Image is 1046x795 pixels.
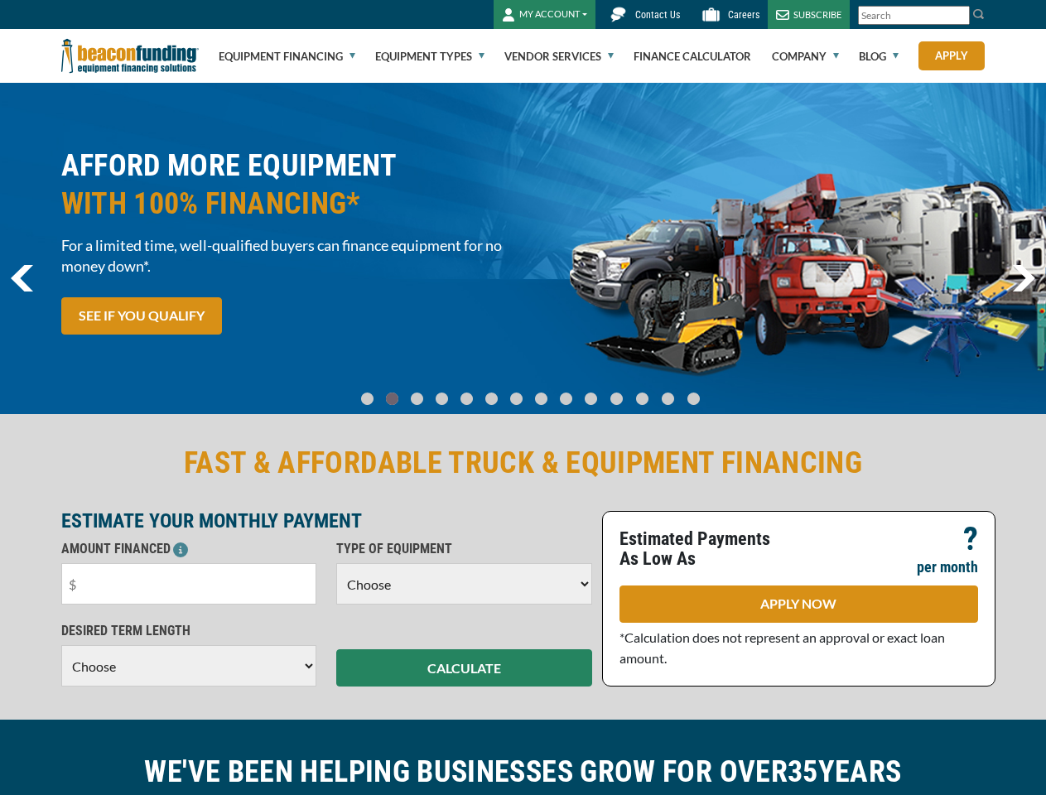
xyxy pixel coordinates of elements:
h2: AFFORD MORE EQUIPMENT [61,147,513,223]
a: Apply [918,41,985,70]
span: Contact Us [635,9,680,21]
a: Blog [859,30,899,83]
span: WITH 100% FINANCING* [61,185,513,223]
p: Estimated Payments As Low As [619,529,789,569]
a: Go To Slide 10 [606,392,627,406]
a: APPLY NOW [619,585,978,623]
input: $ [61,563,317,605]
p: ESTIMATE YOUR MONTHLY PAYMENT [61,511,592,531]
img: Left Navigator [11,265,33,291]
a: Company [772,30,839,83]
p: DESIRED TERM LENGTH [61,621,317,641]
a: Go To Slide 3 [432,392,452,406]
a: Equipment Types [375,30,484,83]
a: SEE IF YOU QUALIFY [61,297,222,335]
a: Go To Slide 9 [581,392,601,406]
a: Clear search text [952,9,966,22]
a: Go To Slide 8 [557,392,576,406]
img: Right Navigator [1012,265,1035,291]
a: Go To Slide 11 [632,392,653,406]
h2: FAST & AFFORDABLE TRUCK & EQUIPMENT FINANCING [61,444,986,482]
p: AMOUNT FINANCED [61,539,317,559]
a: Go To Slide 4 [457,392,477,406]
a: Vendor Services [504,30,614,83]
span: Careers [728,9,759,21]
span: *Calculation does not represent an approval or exact loan amount. [619,629,945,666]
a: Go To Slide 0 [358,392,378,406]
img: Beacon Funding Corporation logo [61,29,199,83]
h2: WE'VE BEEN HELPING BUSINESSES GROW FOR OVER YEARS [61,753,986,791]
a: Go To Slide 5 [482,392,502,406]
span: For a limited time, well-qualified buyers can finance equipment for no money down*. [61,235,513,277]
a: Go To Slide 7 [532,392,552,406]
img: Search [972,7,986,21]
p: ? [963,529,978,549]
a: Go To Slide 2 [407,392,427,406]
p: TYPE OF EQUIPMENT [336,539,592,559]
a: Finance Calculator [634,30,751,83]
a: Go To Slide 13 [683,392,704,406]
p: per month [917,557,978,577]
span: 35 [788,754,818,789]
a: Go To Slide 12 [658,392,678,406]
a: next [1012,265,1035,291]
a: Equipment Financing [219,30,355,83]
input: Search [858,6,970,25]
a: Go To Slide 6 [507,392,527,406]
button: CALCULATE [336,649,592,687]
a: Go To Slide 1 [383,392,402,406]
a: previous [11,265,33,291]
